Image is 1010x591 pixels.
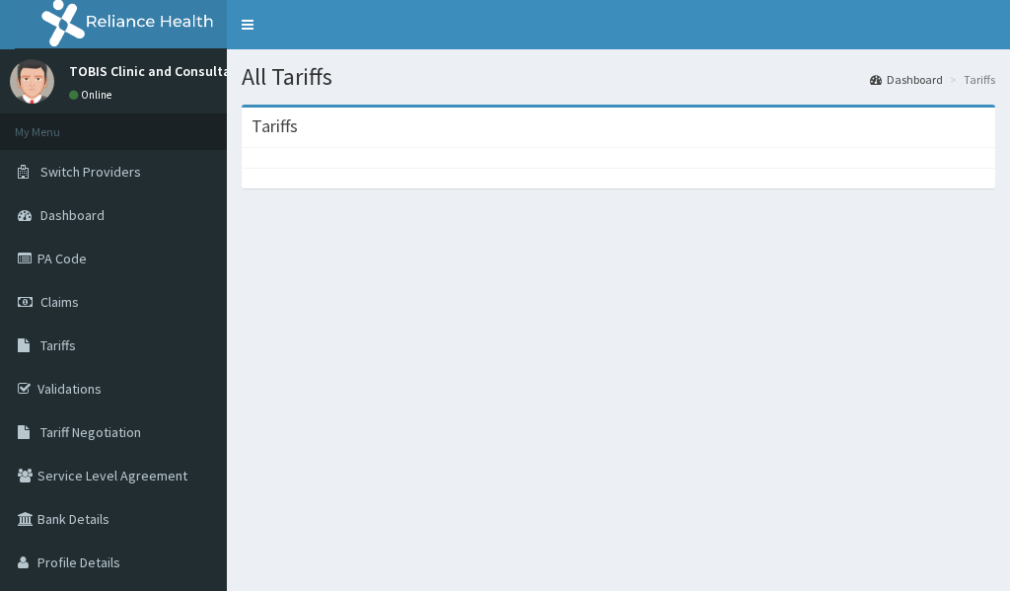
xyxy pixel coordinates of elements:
[40,206,105,224] span: Dashboard
[40,423,141,441] span: Tariff Negotiation
[945,71,995,88] li: Tariffs
[69,88,116,102] a: Online
[40,293,79,311] span: Claims
[69,64,252,78] p: TOBIS Clinic and Consultants
[40,163,141,181] span: Switch Providers
[10,59,54,104] img: User Image
[40,336,76,354] span: Tariffs
[242,64,995,90] h1: All Tariffs
[252,117,298,135] h3: Tariffs
[870,71,943,88] a: Dashboard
